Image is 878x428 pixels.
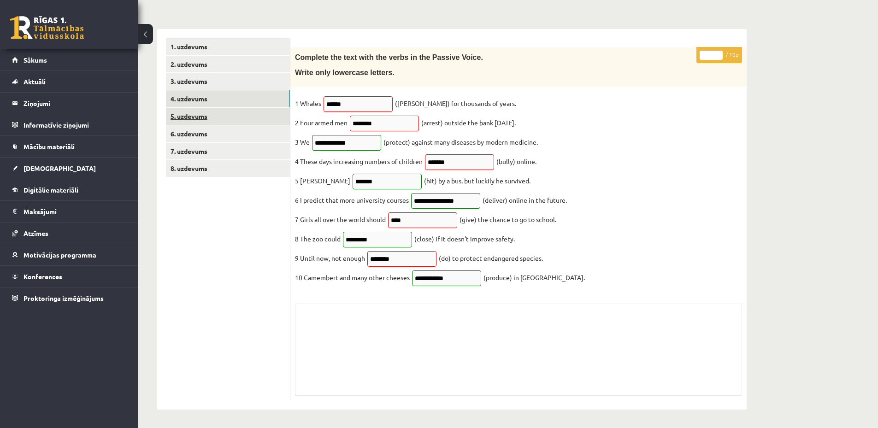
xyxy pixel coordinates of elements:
[12,71,127,92] a: Aktuāli
[166,108,290,125] a: 5. uzdevums
[295,212,386,226] p: 7 Girls all over the world should
[12,158,127,179] a: [DEMOGRAPHIC_DATA]
[24,294,104,302] span: Proktoringa izmēģinājums
[24,201,127,222] legend: Maksājumi
[12,266,127,287] a: Konferences
[295,116,348,129] p: 2 Four armed men
[295,232,341,246] p: 8 The zoo could
[295,96,742,290] fieldset: ([PERSON_NAME]) for thousands of years. (arrest) outside the bank [DATE]. (protect) against many ...
[12,201,127,222] a: Maksājumi
[166,143,290,160] a: 7. uzdevums
[295,69,395,76] span: Write only lowercase letters.
[295,174,350,188] p: 5 [PERSON_NAME]
[12,244,127,265] a: Motivācijas programma
[10,16,84,39] a: Rīgas 1. Tālmācības vidusskola
[166,73,290,90] a: 3. uzdevums
[12,223,127,244] a: Atzīmes
[24,186,78,194] span: Digitālie materiāli
[295,193,409,207] p: 6 I predict that more university courses
[295,135,310,149] p: 3 We
[295,154,423,168] p: 4 These days increasing numbers of children
[12,136,127,157] a: Mācību materiāli
[12,93,127,114] a: Ziņojumi
[295,96,321,110] p: 1 Whales
[24,251,96,259] span: Motivācijas programma
[12,287,127,309] a: Proktoringa izmēģinājums
[24,77,46,86] span: Aktuāli
[166,90,290,107] a: 4. uzdevums
[166,125,290,142] a: 6. uzdevums
[24,56,47,64] span: Sākums
[24,93,127,114] legend: Ziņojumi
[295,270,410,284] p: 10 Camembert and many other cheeses
[166,160,290,177] a: 8. uzdevums
[12,49,127,70] a: Sākums
[696,47,742,63] p: / 10p
[24,229,48,237] span: Atzīmes
[295,251,365,265] p: 9 Until now, not enough
[12,179,127,200] a: Digitālie materiāli
[24,142,75,151] span: Mācību materiāli
[12,114,127,135] a: Informatīvie ziņojumi
[24,272,62,281] span: Konferences
[24,164,96,172] span: [DEMOGRAPHIC_DATA]
[24,114,127,135] legend: Informatīvie ziņojumi
[295,53,483,61] span: Complete the text with the verbs in the Passive Voice.
[166,38,290,55] a: 1. uzdevums
[166,56,290,73] a: 2. uzdevums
